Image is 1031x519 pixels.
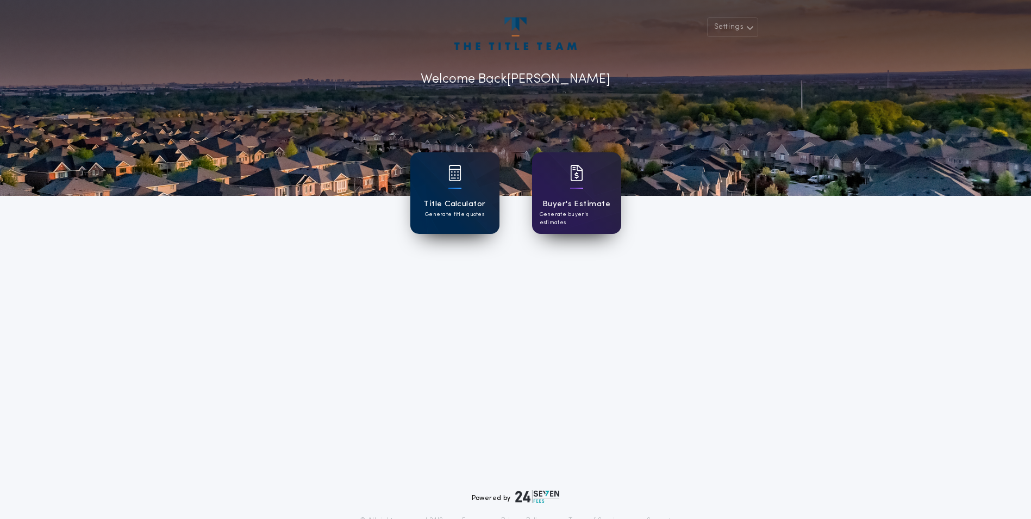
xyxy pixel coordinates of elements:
img: card icon [448,165,461,181]
button: Settings [707,17,758,37]
p: Welcome Back [PERSON_NAME] [421,70,610,89]
img: card icon [570,165,583,181]
a: card iconBuyer's EstimateGenerate buyer's estimates [532,152,621,234]
div: Powered by [472,490,560,503]
p: Generate buyer's estimates [540,211,614,227]
img: logo [515,490,560,503]
h1: Buyer's Estimate [542,198,610,211]
img: account-logo [454,17,576,50]
h1: Title Calculator [423,198,485,211]
p: Generate title quotes [425,211,484,219]
a: card iconTitle CalculatorGenerate title quotes [410,152,499,234]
